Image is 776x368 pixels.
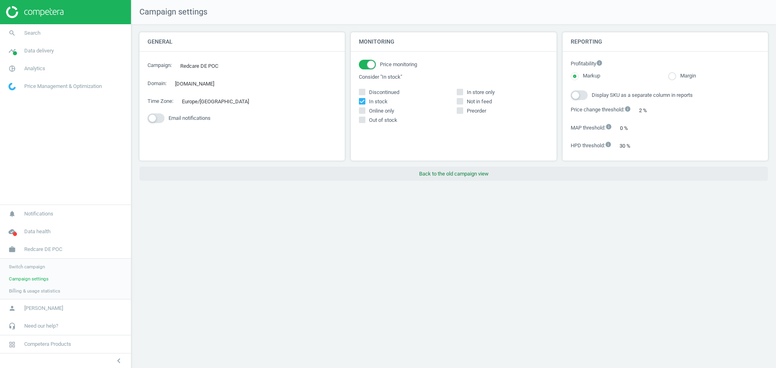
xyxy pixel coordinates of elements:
[24,322,58,330] span: Need our help?
[4,206,20,222] i: notifications
[148,62,172,69] label: Campaign :
[148,80,167,87] label: Domain :
[131,6,207,18] span: Campaign settings
[571,60,760,68] label: Profitability
[676,72,696,80] label: Margin
[605,123,612,130] i: info
[4,318,20,334] i: headset_mic
[169,115,211,122] span: Email notifications
[24,47,54,54] span: Data delivery
[4,224,20,239] i: cloud_done
[4,242,20,257] i: work
[465,89,496,96] span: In store only
[367,117,399,124] span: Out of stock
[24,65,45,72] span: Analytics
[616,122,641,134] div: 0 %
[563,32,768,51] h4: Reporting
[624,106,631,112] i: info
[596,60,603,66] i: info
[6,6,63,18] img: ajHJNr6hYgQAAAAASUVORK5CYII=
[24,341,71,348] span: Competera Products
[605,141,612,148] i: info
[24,305,63,312] span: [PERSON_NAME]
[139,32,345,51] h4: General
[24,246,62,253] span: Redcare DE POC
[24,29,40,37] span: Search
[9,263,45,270] span: Switch campaign
[465,107,488,115] span: Preorder
[24,210,53,217] span: Notifications
[592,92,693,99] span: Display SKU as a separate column in reports
[367,107,396,115] span: Online only
[465,98,493,105] span: Not in feed
[139,167,768,181] button: Back to the old campaign view
[4,43,20,59] i: timeline
[177,95,261,108] div: Europe/[GEOGRAPHIC_DATA]
[367,89,401,96] span: Discontinued
[4,301,20,316] i: person
[9,288,60,294] span: Billing & usage statistics
[24,83,102,90] span: Price Management & Optimization
[571,141,612,150] label: HPD threshold :
[8,83,16,90] img: wGWNvw8QSZomAAAAABJRU5ErkJggg==
[148,98,173,105] label: Time Zone :
[571,106,631,114] label: Price change threshold :
[616,140,643,152] div: 30 %
[579,72,600,80] label: Markup
[359,73,548,81] label: Consider "In stock"
[24,228,51,235] span: Data health
[367,98,389,105] span: In stock
[380,61,417,68] span: Price monitoring
[4,61,20,76] i: pie_chart_outlined
[571,123,612,132] label: MAP threshold :
[114,356,124,366] i: chevron_left
[4,25,20,41] i: search
[176,60,231,72] div: Redcare DE POC
[635,104,660,117] div: 2 %
[171,77,227,90] div: [DOMAIN_NAME]
[351,32,556,51] h4: Monitoring
[109,355,129,366] button: chevron_left
[9,276,48,282] span: Campaign settings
